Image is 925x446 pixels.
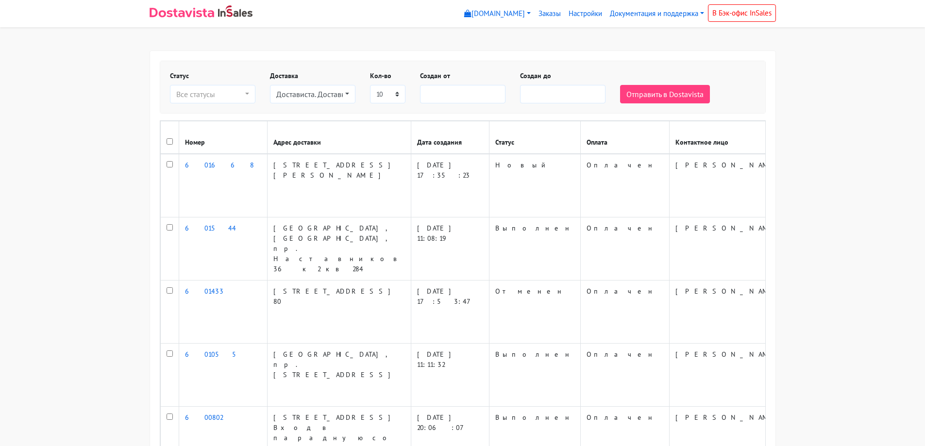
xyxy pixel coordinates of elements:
[185,350,249,359] a: 601055
[708,4,776,22] a: В Бэк-офис InSales
[270,71,298,81] label: Доставка
[489,154,580,217] td: Новый
[669,154,796,217] td: [PERSON_NAME]
[669,121,796,154] th: Контактное лицо
[170,85,255,103] button: Все статусы
[489,217,580,281] td: Выполнен
[267,344,411,407] td: [GEOGRAPHIC_DATA], пр. [STREET_ADDRESS]
[565,4,606,23] a: Настройки
[460,4,535,23] a: [DOMAIN_NAME]
[218,5,253,17] img: InSales
[150,8,214,17] img: Dostavista - срочная курьерская служба доставки
[580,217,669,281] td: Оплачен
[267,281,411,344] td: [STREET_ADDRESS] 80
[669,217,796,281] td: [PERSON_NAME]
[267,217,411,281] td: [GEOGRAPHIC_DATA], [GEOGRAPHIC_DATA], пр. Наставников 36 к 2 кв 284
[170,71,189,81] label: Статус
[185,224,236,232] a: 601544
[276,88,343,100] div: Достависта. Доставка день в день В пределах КАД.
[520,71,551,81] label: Создан до
[411,121,489,154] th: Дата создания
[580,281,669,344] td: Оплачен
[620,85,710,103] button: Отправить в Dostavista
[370,71,391,81] label: Кол-во
[669,344,796,407] td: [PERSON_NAME]
[185,287,224,296] a: 601433
[489,121,580,154] th: Статус
[580,154,669,217] td: Оплачен
[176,88,243,100] div: Все статусы
[669,281,796,344] td: [PERSON_NAME]
[185,161,254,169] a: 601668
[411,344,489,407] td: [DATE] 11:11:32
[267,154,411,217] td: [STREET_ADDRESS][PERSON_NAME]
[535,4,565,23] a: Заказы
[185,413,223,422] a: 600802
[489,344,580,407] td: Выполнен
[411,217,489,281] td: [DATE] 11:08:19
[411,154,489,217] td: [DATE] 17:35:23
[420,71,450,81] label: Создан от
[606,4,708,23] a: Документация и поддержка
[580,121,669,154] th: Оплата
[411,281,489,344] td: [DATE] 17:53:47
[267,121,411,154] th: Адрес доставки
[580,344,669,407] td: Оплачен
[489,281,580,344] td: Отменен
[270,85,355,103] button: Достависта. Доставка день в день В пределах КАД.
[179,121,267,154] th: Номер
